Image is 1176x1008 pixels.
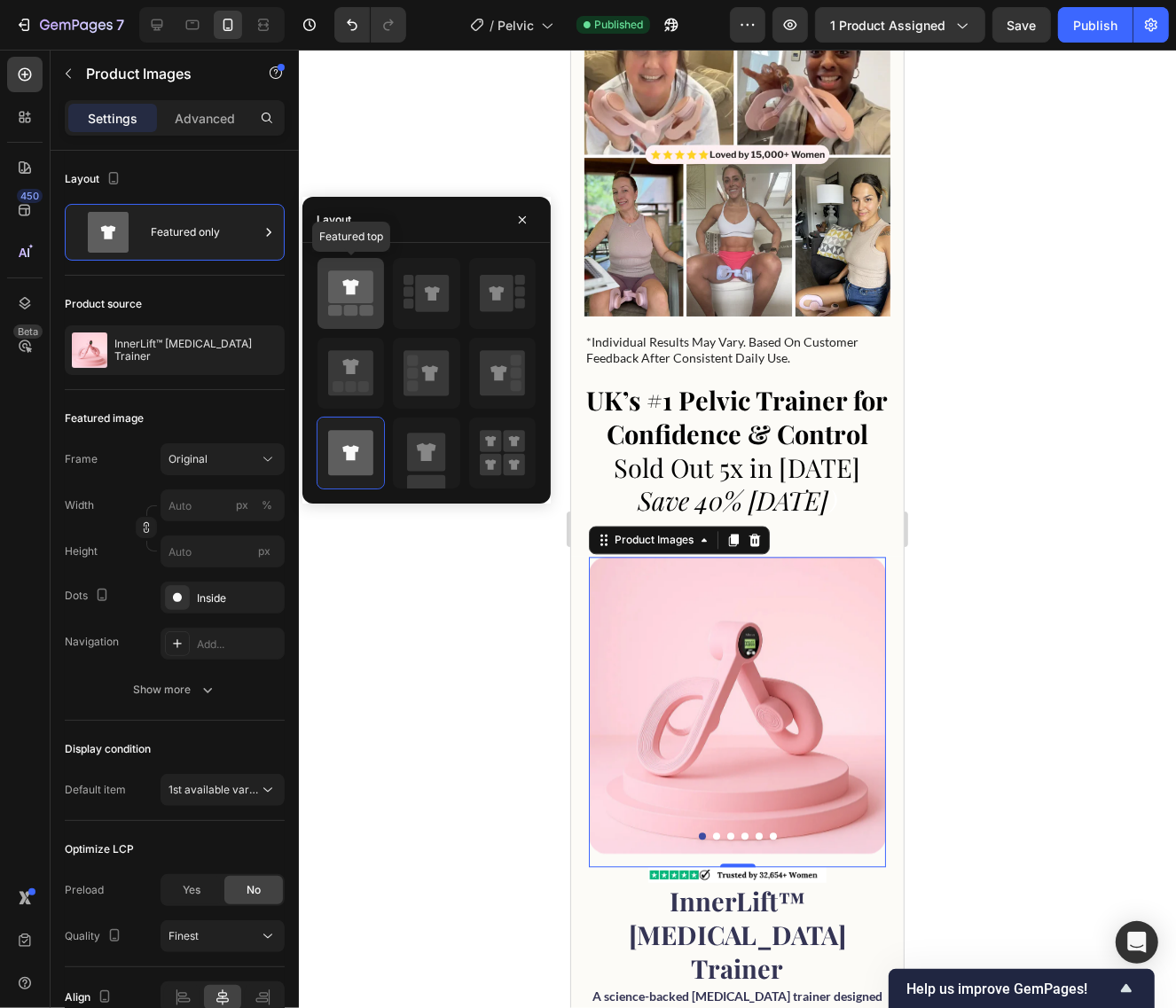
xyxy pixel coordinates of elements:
[906,978,1137,999] button: Show survey - Help us improve GemPages!
[65,882,104,898] div: Preload
[7,7,132,43] button: 7
[1058,7,1133,43] button: Publish
[65,925,125,949] div: Quality
[906,981,1116,997] span: Help us improve GemPages!
[128,783,135,790] button: Dot
[161,920,285,952] button: Finest
[594,17,643,33] span: Published
[236,497,248,513] div: px
[571,50,904,1008] iframe: Design area
[65,497,94,513] label: Width
[169,929,199,942] span: Finest
[13,324,43,339] div: Beta
[170,783,177,790] button: Dot
[65,741,151,757] div: Display condition
[18,833,315,937] h1: InnerLift™ [MEDICAL_DATA] Trainer
[161,489,285,521] input: px%
[40,482,126,498] div: Product Images
[77,817,255,833] img: gempages_586325087276237515-914f5cec-0b20-4897-be5a-af83acb11563.png
[65,782,126,798] div: Default item
[65,674,285,706] button: Show more
[258,544,270,558] span: px
[161,443,285,475] button: Original
[142,783,149,790] button: Dot
[15,285,318,316] p: *individual results may vary. based on customer feedback after consistent daily use.
[992,7,1051,43] button: Save
[65,168,124,191] div: Layout
[151,212,259,253] div: Featured only
[247,882,261,898] span: No
[65,841,134,857] div: Optimize LCP
[815,7,985,43] button: 1 product assigned
[16,333,318,401] strong: UK’s #1 Pelvic Trainer for Confidence & Control
[169,451,208,467] span: Original
[262,497,272,513] div: %
[1007,18,1037,33] span: Save
[1073,16,1117,35] div: Publish
[65,584,113,608] div: Dots
[199,783,206,790] button: Dot
[257,434,266,467] i: )
[116,14,124,35] p: 7
[114,338,278,363] p: InnerLift™ [MEDICAL_DATA] Trainer
[134,681,216,699] div: Show more
[169,783,268,796] span: 1st available variant
[65,410,144,426] div: Featured image
[175,109,235,128] p: Advanced
[256,495,278,516] button: px
[1116,921,1158,964] div: Open Intercom Messenger
[184,783,192,790] button: Dot
[197,590,280,606] div: Inside
[197,637,280,652] div: Add...
[67,434,257,467] i: Save 40% [DATE]
[156,783,163,790] button: Dot
[161,774,285,806] button: 1st available variant
[490,16,494,35] span: /
[334,7,406,43] div: Undo/Redo
[183,882,200,898] span: Yes
[65,451,98,467] label: Frame
[498,16,534,35] span: Pelvic
[65,634,119,650] div: Navigation
[65,296,142,312] div: Product source
[17,189,43,203] div: 450
[161,535,285,567] input: px
[86,63,237,84] p: Product Images
[43,401,290,434] span: Sold Out 5x in [DATE]
[317,212,351,228] div: Layout
[830,16,945,35] span: 1 product assigned
[65,543,98,559] label: Height
[72,332,107,368] img: product feature img
[88,109,137,128] p: Settings
[20,939,313,971] p: A science-backed [MEDICAL_DATA] trainer designed to stop leaks, restore confidence
[231,495,253,516] button: %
